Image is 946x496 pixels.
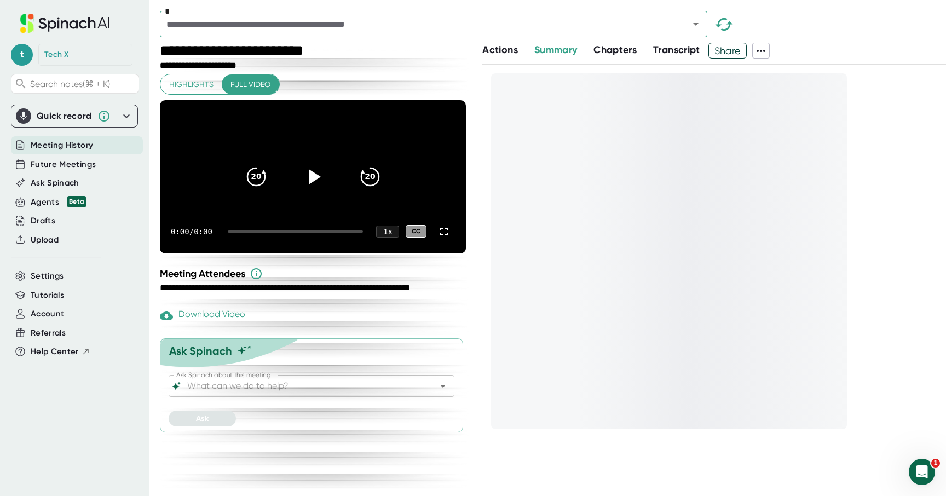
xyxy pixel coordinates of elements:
[31,215,55,227] button: Drafts
[653,43,700,57] button: Transcript
[653,44,700,56] span: Transcript
[909,459,935,485] iframe: Intercom live chat
[31,139,93,152] button: Meeting History
[482,43,517,57] button: Actions
[44,50,68,60] div: Tech X
[31,196,86,209] div: Agents
[37,111,92,122] div: Quick record
[31,234,59,246] button: Upload
[30,79,110,89] span: Search notes (⌘ + K)
[31,327,66,339] button: Referrals
[169,411,236,426] button: Ask
[534,44,577,56] span: Summary
[11,44,33,66] span: t
[593,43,637,57] button: Chapters
[169,344,232,357] div: Ask Spinach
[688,16,703,32] button: Open
[222,74,279,95] button: Full video
[31,270,64,282] button: Settings
[406,225,426,238] div: CC
[931,459,940,468] span: 1
[709,41,747,60] span: Share
[31,196,86,209] button: Agents Beta
[593,44,637,56] span: Chapters
[230,78,270,91] span: Full video
[160,74,222,95] button: Highlights
[196,414,209,423] span: Ask
[31,177,79,189] button: Ask Spinach
[160,309,245,322] div: Download Video
[31,345,90,358] button: Help Center
[31,345,79,358] span: Help Center
[376,226,399,238] div: 1 x
[534,43,577,57] button: Summary
[160,267,469,280] div: Meeting Attendees
[31,289,64,302] button: Tutorials
[435,378,451,394] button: Open
[171,227,215,236] div: 0:00 / 0:00
[31,308,64,320] button: Account
[67,196,86,207] div: Beta
[169,78,214,91] span: Highlights
[31,158,96,171] button: Future Meetings
[482,44,517,56] span: Actions
[185,378,419,394] input: What can we do to help?
[16,105,133,127] div: Quick record
[708,43,747,59] button: Share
